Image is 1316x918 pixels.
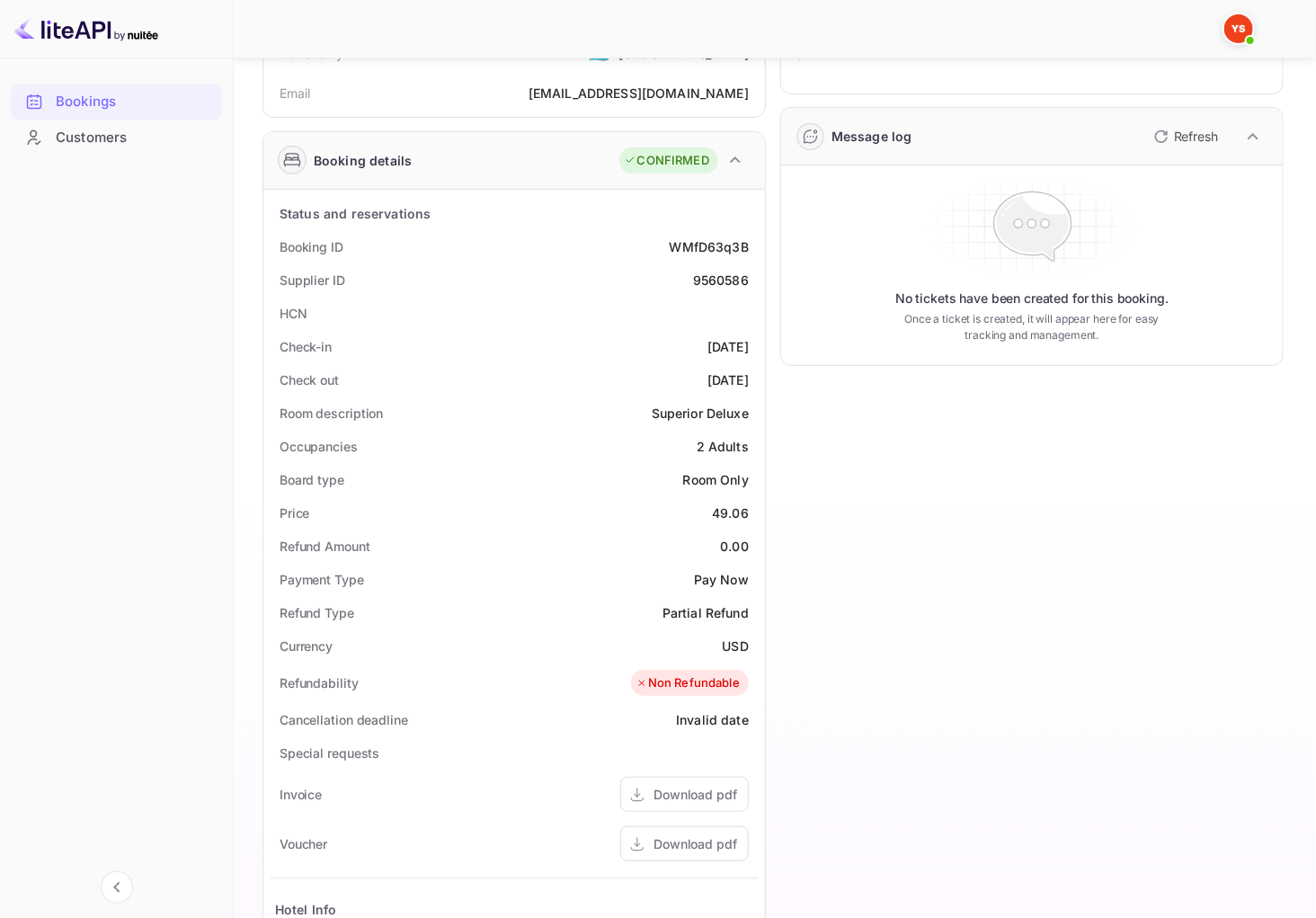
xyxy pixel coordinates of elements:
div: [EMAIL_ADDRESS][DOMAIN_NAME] [529,84,749,102]
ya-tr-span: Customers [56,128,127,148]
img: Yandex Support [1224,14,1253,43]
div: Room description [280,404,383,423]
ya-tr-span: Bookings [56,92,116,112]
p: Refresh [1174,127,1218,146]
div: 2 Adults [697,437,749,456]
p: Once a ticket is created, it will appear here for easy tracking and management. [898,311,1166,343]
div: HCN [280,304,307,323]
div: Price [280,504,310,522]
p: No tickets have been created for this booking. [895,290,1169,307]
div: CONFIRMED [624,152,709,170]
div: Email [280,84,311,102]
div: Status and reservations [280,204,431,223]
div: 0.00 [720,537,749,556]
div: Occupancies [280,437,358,456]
div: Board type [280,470,344,489]
div: Room Only [683,470,749,489]
div: Partial Refund [662,603,749,622]
div: Booking ID [280,237,343,256]
div: Bookings [11,85,222,120]
div: Booking details [314,151,412,170]
div: Pay Now [694,570,749,589]
div: Refund Type [280,603,354,622]
div: WMfD63q3B [670,237,749,256]
img: LiteAPI logo [14,14,158,43]
div: 9560586 [693,271,749,290]
a: Bookings [11,85,222,118]
div: Check-in [280,337,332,356]
div: [DATE] [707,370,749,389]
div: Download pdf [654,834,737,853]
div: Refund Amount [280,537,370,556]
div: Download pdf [654,785,737,804]
a: Customers [11,120,222,154]
div: Customers [11,120,222,156]
div: USD [723,637,749,655]
div: 49.06 [712,504,749,522]
div: Message log [831,127,912,146]
div: Non Refundable [636,674,740,692]
button: Collapse navigation [101,871,133,904]
div: Voucher [280,834,327,853]
div: Special requests [280,744,379,762]
div: Payment Type [280,570,364,589]
div: Check out [280,370,339,389]
div: Refundability [280,673,359,692]
div: Superior Deluxe [652,404,749,423]
button: Refresh [1143,122,1225,151]
div: [DATE] [707,337,749,356]
div: Supplier ID [280,271,345,290]
div: Invalid date [676,710,749,729]
div: Invoice [280,785,322,804]
div: Cancellation deadline [280,710,408,729]
div: Currency [280,637,333,655]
